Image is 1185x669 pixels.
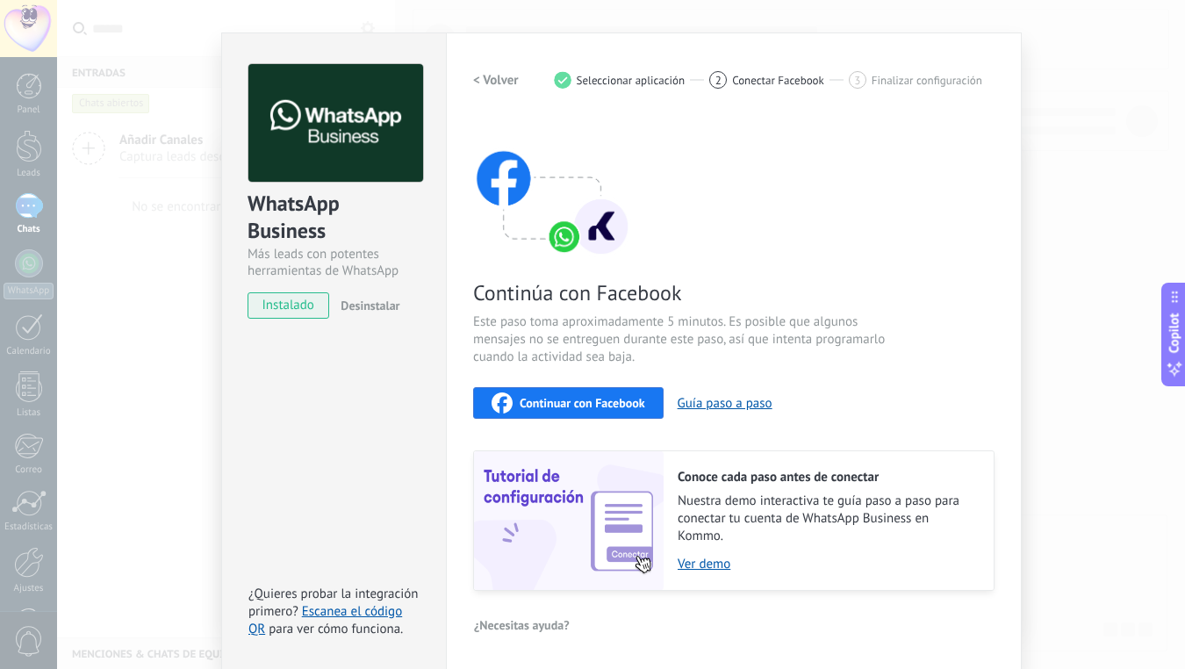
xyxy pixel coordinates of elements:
span: Continúa con Facebook [473,279,891,306]
span: Nuestra demo interactiva te guía paso a paso para conectar tu cuenta de WhatsApp Business en Kommo. [678,493,976,545]
span: instalado [248,292,328,319]
span: ¿Necesitas ayuda? [474,619,570,631]
span: 2 [715,73,722,88]
a: Ver demo [678,556,976,572]
span: Copilot [1166,313,1183,354]
span: Este paso toma aproximadamente 5 minutos. Es posible que algunos mensajes no se entreguen durante... [473,313,891,366]
span: Desinstalar [341,298,399,313]
span: Seleccionar aplicación [577,74,686,87]
span: Conectar Facebook [732,74,824,87]
span: para ver cómo funciona. [269,621,403,637]
button: Desinstalar [334,292,399,319]
img: logo_main.png [248,64,423,183]
img: connect with facebook [473,117,631,257]
button: < Volver [473,64,519,96]
h2: < Volver [473,72,519,89]
a: Escanea el código QR [248,603,402,637]
div: WhatsApp Business [248,190,420,246]
div: Más leads con potentes herramientas de WhatsApp [248,246,420,279]
button: Continuar con Facebook [473,387,664,419]
span: Continuar con Facebook [520,397,645,409]
button: Guía paso a paso [678,395,772,412]
span: Finalizar configuración [872,74,982,87]
span: 3 [854,73,860,88]
h2: Conoce cada paso antes de conectar [678,469,976,486]
span: ¿Quieres probar la integración primero? [248,586,419,620]
button: ¿Necesitas ayuda? [473,612,571,638]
